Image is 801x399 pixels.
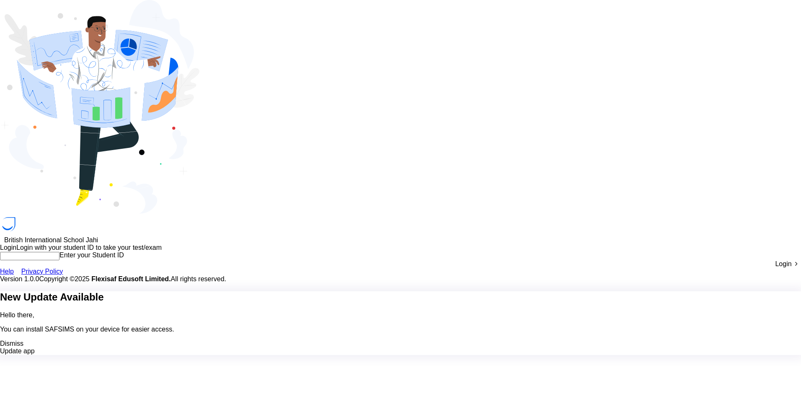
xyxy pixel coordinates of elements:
span: Enter your Student ID [59,251,124,259]
strong: Flexisaf Edusoft Limited. [91,275,171,282]
a: Privacy Policy [21,268,63,275]
span: British International School Jahi [4,236,98,244]
span: Copyright © 2025 All rights reserved. [39,275,226,282]
span: Login [775,260,791,267]
span: Login with your student ID to take your test/exam [16,244,162,251]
